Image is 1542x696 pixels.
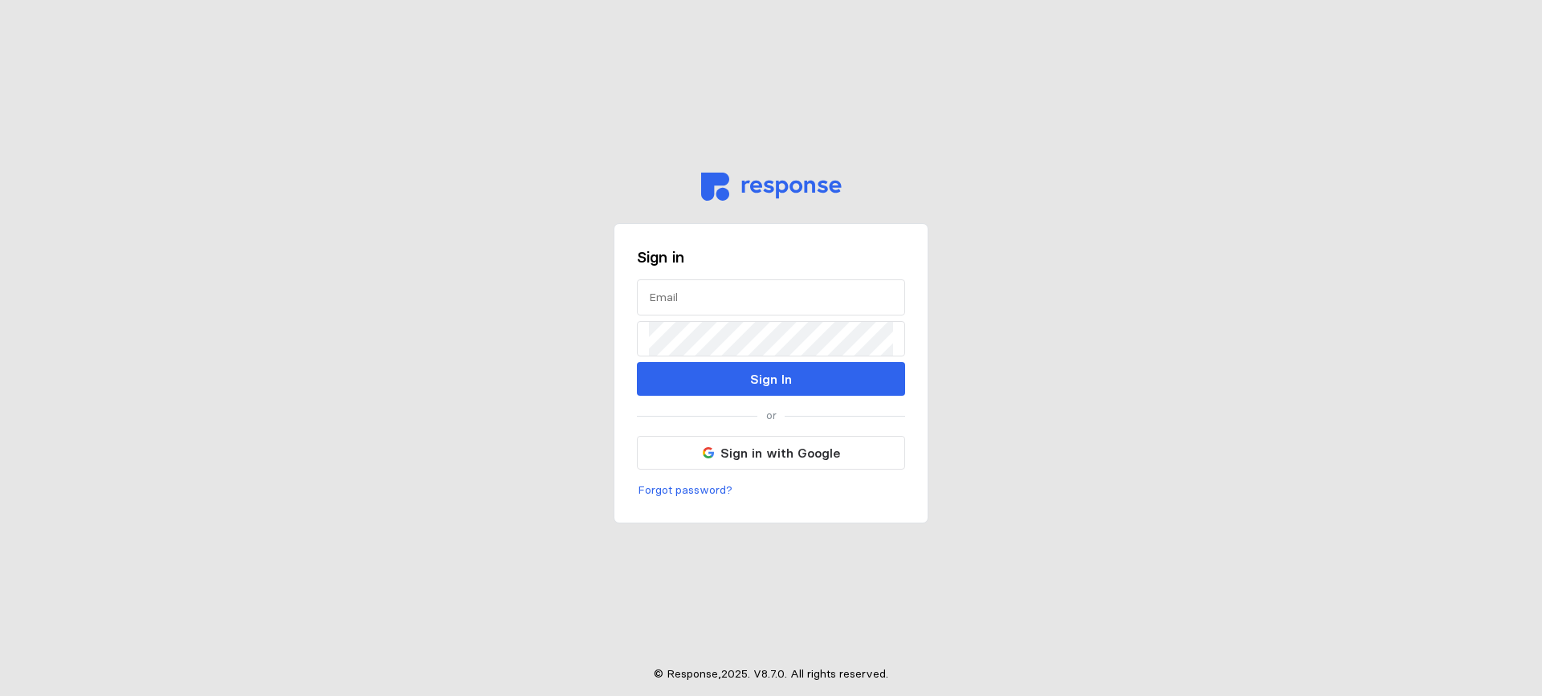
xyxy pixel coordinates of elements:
[637,246,905,268] h3: Sign in
[703,447,714,458] img: svg%3e
[701,173,842,201] img: svg%3e
[638,482,732,499] p: Forgot password?
[654,665,888,683] p: © Response, 2025 . V 8.7.0 . All rights reserved.
[766,407,777,425] p: or
[637,436,905,470] button: Sign in with Google
[750,369,792,389] p: Sign In
[637,481,733,500] button: Forgot password?
[637,362,905,396] button: Sign In
[649,280,893,315] input: Email
[720,443,840,463] p: Sign in with Google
